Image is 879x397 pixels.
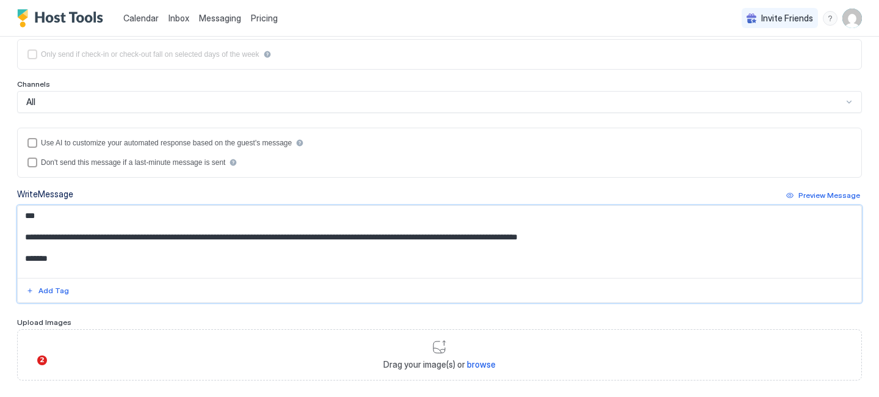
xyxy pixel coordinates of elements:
[123,12,159,24] a: Calendar
[123,13,159,23] span: Calendar
[798,190,860,201] div: Preview Message
[467,359,496,370] span: browse
[41,139,292,147] div: Use AI to customize your automated response based on the guest's message
[27,138,852,148] div: useAI
[37,355,47,365] span: 2
[24,283,71,298] button: Add Tag
[761,13,813,24] span: Invite Friends
[26,97,35,107] span: All
[27,49,852,59] div: isLimited
[17,188,73,200] div: Write Message
[18,206,861,278] textarea: Input Field
[41,50,259,59] div: Only send if check-in or check-out fall on selected days of the week
[823,11,837,26] div: menu
[17,9,109,27] a: Host Tools Logo
[168,13,189,23] span: Inbox
[251,13,278,24] span: Pricing
[27,158,852,167] div: disableIfLastMinute
[17,318,71,327] span: Upload Images
[38,285,69,296] div: Add Tag
[41,158,225,167] div: Don't send this message if a last-minute message is sent
[383,359,496,370] span: Drag your image(s) or
[17,79,50,89] span: Channels
[199,13,241,23] span: Messaging
[168,12,189,24] a: Inbox
[784,188,862,203] button: Preview Message
[842,9,862,28] div: User profile
[199,12,241,24] a: Messaging
[12,355,42,385] iframe: Intercom live chat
